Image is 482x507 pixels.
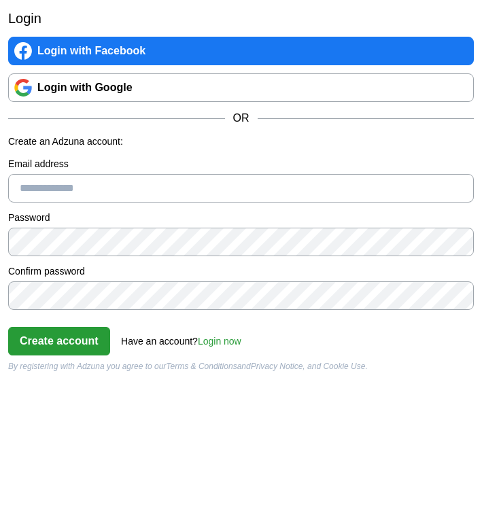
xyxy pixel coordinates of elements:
[8,73,474,102] a: Login with Google
[8,157,474,171] label: Email address
[225,110,258,126] span: OR
[251,362,303,371] a: Privacy Notice
[8,327,110,355] button: Create account
[8,8,474,29] h2: Login
[8,264,474,279] label: Confirm password
[8,361,474,372] div: By registering with Adzuna you agree to our and , and Cookie Use.
[8,37,474,65] a: Login with Facebook
[121,326,241,349] div: Have an account?
[166,362,237,371] a: Terms & Conditions
[8,211,474,225] label: Password
[198,336,241,347] a: Login now
[8,135,474,149] p: Create an Adzuna account:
